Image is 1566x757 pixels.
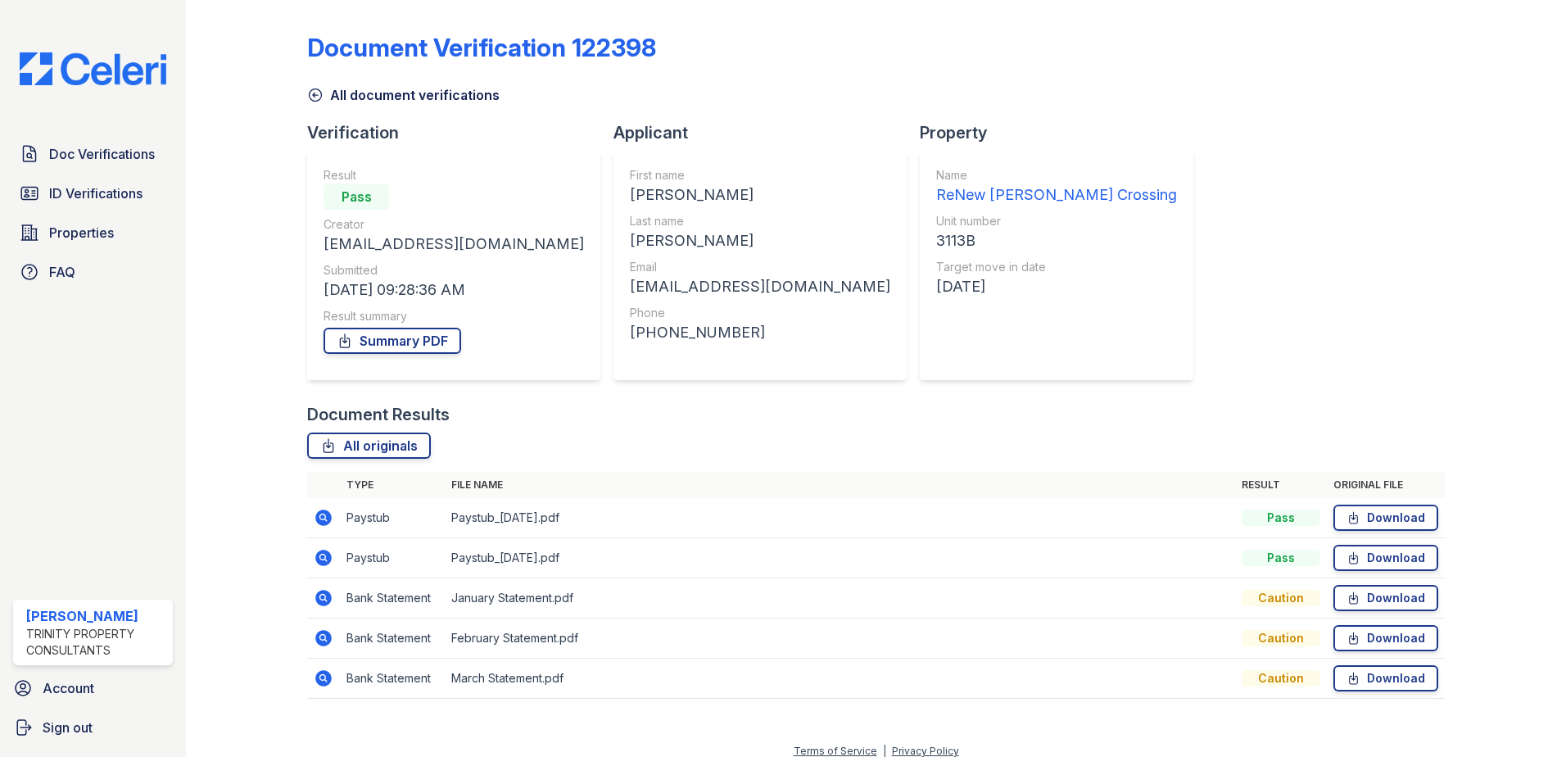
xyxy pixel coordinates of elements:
[936,167,1177,206] a: Name ReNew [PERSON_NAME] Crossing
[324,279,584,301] div: [DATE] 09:28:36 AM
[340,619,445,659] td: Bank Statement
[892,745,959,757] a: Privacy Policy
[324,328,461,354] a: Summary PDF
[1333,585,1438,611] a: Download
[307,33,656,62] div: Document Verification 122398
[43,718,93,737] span: Sign out
[445,619,1235,659] td: February Statement.pdf
[340,659,445,699] td: Bank Statement
[1327,472,1445,498] th: Original file
[13,256,173,288] a: FAQ
[1333,505,1438,531] a: Download
[794,745,877,757] a: Terms of Service
[630,213,890,229] div: Last name
[13,138,173,170] a: Doc Verifications
[445,538,1235,578] td: Paystub_[DATE].pdf
[7,52,179,85] img: CE_Logo_Blue-a8612792a0a2168367f1c8372b55b34899dd931a85d93a1a3d3e32e68fde9ad4.png
[340,472,445,498] th: Type
[936,229,1177,252] div: 3113B
[1235,472,1327,498] th: Result
[307,121,613,144] div: Verification
[630,275,890,298] div: [EMAIL_ADDRESS][DOMAIN_NAME]
[26,626,166,659] div: Trinity Property Consultants
[340,578,445,619] td: Bank Statement
[7,672,179,705] a: Account
[920,121,1206,144] div: Property
[26,606,166,626] div: [PERSON_NAME]
[7,711,179,744] a: Sign out
[445,578,1235,619] td: January Statement.pdf
[1242,550,1320,566] div: Pass
[49,184,143,203] span: ID Verifications
[1242,510,1320,526] div: Pass
[49,144,155,164] span: Doc Verifications
[340,538,445,578] td: Paystub
[613,121,920,144] div: Applicant
[13,216,173,249] a: Properties
[324,233,584,256] div: [EMAIL_ADDRESS][DOMAIN_NAME]
[630,167,890,184] div: First name
[1333,545,1438,571] a: Download
[1242,670,1320,687] div: Caution
[324,167,584,184] div: Result
[1242,590,1320,606] div: Caution
[630,229,890,252] div: [PERSON_NAME]
[630,305,890,321] div: Phone
[445,659,1235,699] td: March Statement.pdf
[445,498,1235,538] td: Paystub_[DATE].pdf
[307,403,450,426] div: Document Results
[630,184,890,206] div: [PERSON_NAME]
[936,213,1177,229] div: Unit number
[43,678,94,698] span: Account
[324,216,584,233] div: Creator
[445,472,1235,498] th: File name
[340,498,445,538] td: Paystub
[1333,625,1438,651] a: Download
[883,745,886,757] div: |
[324,184,389,210] div: Pass
[936,259,1177,275] div: Target move in date
[936,275,1177,298] div: [DATE]
[1333,665,1438,691] a: Download
[49,223,114,243] span: Properties
[324,308,584,324] div: Result summary
[49,262,75,282] span: FAQ
[936,184,1177,206] div: ReNew [PERSON_NAME] Crossing
[630,321,890,344] div: [PHONE_NUMBER]
[630,259,890,275] div: Email
[307,433,431,459] a: All originals
[324,262,584,279] div: Submitted
[936,167,1177,184] div: Name
[13,177,173,210] a: ID Verifications
[1242,630,1320,646] div: Caution
[307,85,500,105] a: All document verifications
